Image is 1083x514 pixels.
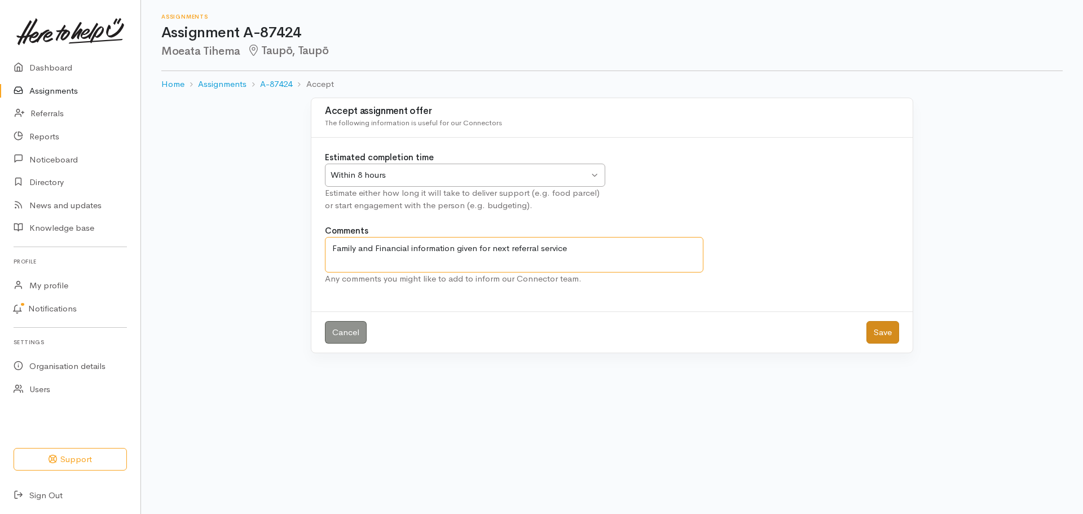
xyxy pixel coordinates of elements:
h6: Profile [14,254,127,269]
h2: Moeata Tihema [161,45,1063,58]
label: Estimated completion time [325,151,434,164]
h3: Accept assignment offer [325,106,899,117]
a: A-87424 [260,78,292,91]
div: Estimate either how long it will take to deliver support (e.g. food parcel) or start engagement w... [325,187,605,212]
h1: Assignment A-87424 [161,25,1063,41]
button: Save [866,321,899,344]
a: Assignments [198,78,246,91]
h6: Assignments [161,14,1063,20]
button: Support [14,448,127,471]
h6: Settings [14,335,127,350]
span: The following information is useful for our Connectors [325,118,502,128]
span: Taupō, Taupō [247,43,329,58]
label: Comments [325,225,368,238]
div: Any comments you might like to add to inform our Connector team. [325,273,703,285]
li: Accept [292,78,333,91]
div: Within 8 hours [331,169,589,182]
nav: breadcrumb [161,71,1063,98]
a: Cancel [325,321,367,344]
a: Home [161,78,184,91]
